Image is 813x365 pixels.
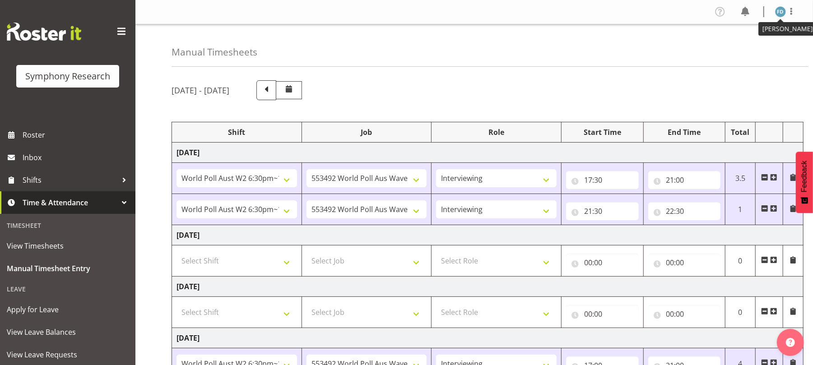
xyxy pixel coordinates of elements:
div: End Time [648,127,721,138]
a: Apply for Leave [2,298,133,321]
div: Job [307,127,427,138]
span: View Timesheets [7,239,129,253]
input: Click to select... [566,202,639,220]
td: [DATE] [172,277,804,297]
img: help-xxl-2.png [786,338,795,347]
a: View Timesheets [2,235,133,257]
div: Shift [177,127,297,138]
span: Shifts [23,173,117,187]
span: Apply for Leave [7,303,129,316]
input: Click to select... [648,254,721,272]
td: 3.5 [725,163,756,194]
td: 0 [725,245,756,277]
input: Click to select... [566,305,639,323]
div: Total [730,127,751,138]
input: Click to select... [648,202,721,220]
input: Click to select... [566,254,639,272]
span: View Leave Balances [7,325,129,339]
h4: Manual Timesheets [172,47,257,57]
input: Click to select... [648,171,721,189]
div: Start Time [566,127,639,138]
div: Symphony Research [25,69,110,83]
h5: [DATE] - [DATE] [172,85,229,95]
td: [DATE] [172,225,804,245]
div: Timesheet [2,216,133,235]
div: Leave [2,280,133,298]
span: Feedback [800,161,808,192]
a: View Leave Balances [2,321,133,343]
input: Click to select... [648,305,721,323]
div: Role [436,127,557,138]
img: foziah-dean1868.jpg [775,6,786,17]
span: Manual Timesheet Entry [7,262,129,275]
img: Rosterit website logo [7,23,81,41]
span: Inbox [23,151,131,164]
td: 0 [725,297,756,328]
a: Manual Timesheet Entry [2,257,133,280]
td: [DATE] [172,143,804,163]
input: Click to select... [566,171,639,189]
button: Feedback - Show survey [796,152,813,213]
td: [DATE] [172,328,804,348]
span: Time & Attendance [23,196,117,209]
span: Roster [23,128,131,142]
span: View Leave Requests [7,348,129,361]
td: 1 [725,194,756,225]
